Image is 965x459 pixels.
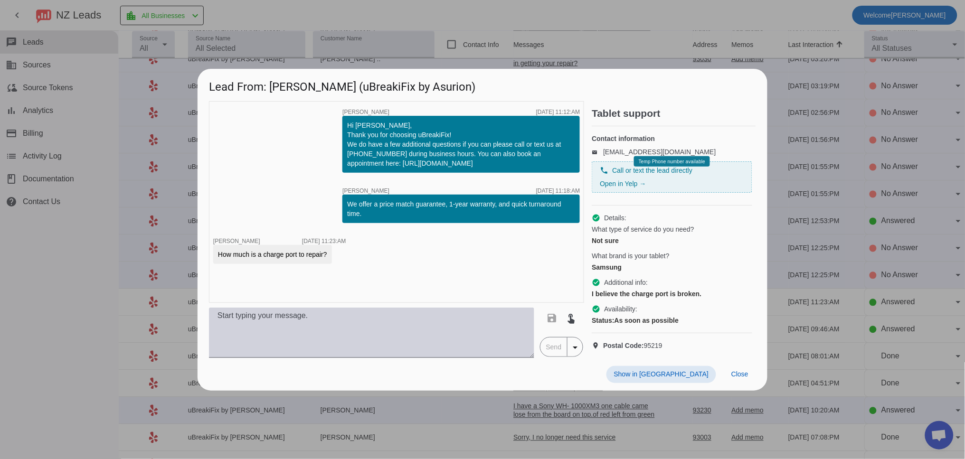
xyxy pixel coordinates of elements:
[606,366,716,383] button: Show in [GEOGRAPHIC_DATA]
[592,236,752,245] div: Not sure
[566,312,577,324] mat-icon: touch_app
[302,238,346,244] div: [DATE] 11:23:AM
[592,278,600,287] mat-icon: check_circle
[604,278,648,287] span: Additional info:
[614,370,709,378] span: Show in [GEOGRAPHIC_DATA]
[592,134,752,143] h4: Contact information
[592,225,694,234] span: What type of service do you need?
[569,342,581,353] mat-icon: arrow_drop_down
[536,109,580,115] div: [DATE] 11:12:AM
[592,150,603,154] mat-icon: email
[592,262,752,272] div: Samsung
[603,341,662,350] span: 95219
[347,199,575,218] div: We offer a price match guarantee, 1-year warranty, and quick turnaround time.​
[639,159,705,164] span: Temp Phone number available
[592,342,603,349] mat-icon: location_on
[198,69,767,101] h1: Lead From: [PERSON_NAME] (uBreakiFix by Asurion)
[592,214,600,222] mat-icon: check_circle
[603,148,716,156] a: [EMAIL_ADDRESS][DOMAIN_NAME]
[600,166,608,175] mat-icon: phone
[724,366,756,383] button: Close
[592,289,752,299] div: I believe the charge port is broken.
[347,121,575,168] div: Hi [PERSON_NAME], Thank you for choosing uBreakiFix! We do have a few additional questions if you...
[592,109,756,118] h2: Tablet support
[592,305,600,313] mat-icon: check_circle
[213,238,260,244] span: [PERSON_NAME]
[592,316,752,325] div: As soon as possible
[604,304,637,314] span: Availability:
[731,370,748,378] span: Close
[592,317,614,324] strong: Status:
[342,188,389,194] span: [PERSON_NAME]
[536,188,580,194] div: [DATE] 11:18:AM
[342,109,389,115] span: [PERSON_NAME]
[600,180,646,187] a: Open in Yelp →
[218,250,327,259] div: How much is a charge port to repair?
[604,213,626,223] span: Details:
[592,251,669,261] span: What brand is your tablet?
[603,342,644,349] strong: Postal Code:
[612,166,692,175] span: Call or text the lead directly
